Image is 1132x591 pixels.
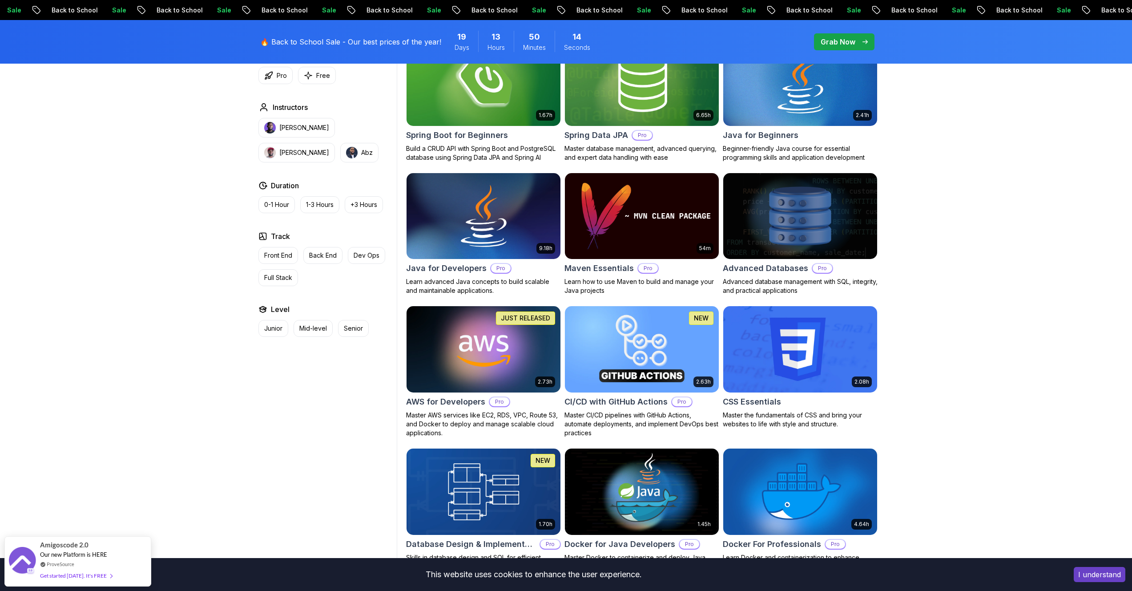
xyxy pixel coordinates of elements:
[406,144,561,162] p: Build a CRUD API with Spring Boot and PostgreSQL database using Spring Data JPA and Spring AI
[254,6,315,15] p: Back to School
[501,314,550,323] p: JUST RELEASED
[40,540,89,550] span: Amigoscode 2.0
[303,247,342,264] button: Back End
[723,277,878,295] p: Advanced database management with SQL, integrity, and practical applications
[457,31,466,43] span: 19 Days
[674,6,735,15] p: Back to School
[258,320,288,337] button: Junior
[406,262,487,275] h2: Java for Developers
[539,245,552,252] p: 9.18h
[406,306,561,437] a: AWS for Developers card2.73hJUST RELEASEDAWS for DevelopersProMaster AWS services like EC2, RDS, ...
[723,306,878,429] a: CSS Essentials card2.08hCSS EssentialsMaster the fundamentals of CSS and bring your websites to l...
[723,39,878,162] a: Java for Beginners card2.41hJava for BeginnersBeginner-friendly Java course for essential program...
[264,324,282,333] p: Junior
[696,112,711,119] p: 6.65h
[345,196,383,213] button: +3 Hours
[564,553,719,589] p: Master Docker to containerize and deploy Java applications efficiently. From basics to advanced J...
[491,31,500,43] span: 13 Hours
[210,6,238,15] p: Sale
[298,67,336,84] button: Free
[540,540,560,549] p: Pro
[630,6,658,15] p: Sale
[572,31,581,43] span: 14 Seconds
[723,173,877,259] img: Advanced Databases card
[638,264,658,273] p: Pro
[455,43,469,52] span: Days
[723,144,878,162] p: Beginner-friendly Java course for essential programming skills and application development
[491,264,511,273] p: Pro
[359,6,420,15] p: Back to School
[723,129,798,142] h2: Java for Beginners
[40,571,112,581] div: Get started [DATE]. It's FREE
[406,538,536,551] h2: Database Design & Implementation
[672,397,692,406] p: Pro
[258,118,335,138] button: instructor img[PERSON_NAME]
[723,448,878,580] a: Docker For Professionals card4.64hDocker For ProfessionalsProLearn Docker and containerization to...
[277,71,287,80] p: Pro
[264,147,276,158] img: instructor img
[694,314,709,323] p: NEW
[723,553,878,580] p: Learn Docker and containerization to enhance DevOps efficiency, streamline workflows, and improve...
[723,411,878,429] p: Master the fundamentals of CSS and bring your websites to life with style and structure.
[300,196,339,213] button: 1-3 Hours
[47,560,74,568] a: ProveSource
[354,251,379,260] p: Dev Ops
[9,547,36,576] img: provesource social proof notification image
[1074,567,1125,582] button: Accept cookies
[149,6,210,15] p: Back to School
[564,306,719,437] a: CI/CD with GitHub Actions card2.63hNEWCI/CD with GitHub ActionsProMaster CI/CD pipelines with Git...
[7,565,1060,584] div: This website uses cookies to enhance the user experience.
[813,264,832,273] p: Pro
[487,43,505,52] span: Hours
[294,320,333,337] button: Mid-level
[406,411,561,437] p: Master AWS services like EC2, RDS, VPC, Route 53, and Docker to deploy and manage scalable cloud ...
[564,144,719,162] p: Master database management, advanced querying, and expert data handling with ease
[735,6,763,15] p: Sale
[826,540,845,549] p: Pro
[564,173,719,295] a: Maven Essentials card54mMaven EssentialsProLearn how to use Maven to build and manage your Java p...
[258,67,293,84] button: Pro
[565,449,719,535] img: Docker for Java Developers card
[406,277,561,295] p: Learn advanced Java concepts to build scalable and maintainable applications.
[723,538,821,551] h2: Docker For Professionals
[279,148,329,157] p: [PERSON_NAME]
[105,6,133,15] p: Sale
[264,122,276,134] img: instructor img
[346,147,358,158] img: instructor img
[723,396,781,408] h2: CSS Essentials
[779,6,840,15] p: Back to School
[464,6,525,15] p: Back to School
[406,448,561,571] a: Database Design & Implementation card1.70hNEWDatabase Design & ImplementationProSkills in databas...
[523,43,546,52] span: Minutes
[723,306,877,393] img: CSS Essentials card
[564,43,590,52] span: Seconds
[271,304,290,315] h2: Level
[945,6,973,15] p: Sale
[989,6,1050,15] p: Back to School
[350,200,377,209] p: +3 Hours
[273,102,308,113] h2: Instructors
[271,231,290,242] h2: Track
[884,6,945,15] p: Back to School
[306,200,334,209] p: 1-3 Hours
[723,173,878,295] a: Advanced Databases cardAdvanced DatabasesProAdvanced database management with SQL, integrity, and...
[258,269,298,286] button: Full Stack
[348,247,385,264] button: Dev Ops
[564,538,675,551] h2: Docker for Java Developers
[856,112,869,119] p: 2.41h
[723,262,808,275] h2: Advanced Databases
[854,378,869,385] p: 2.08h
[258,143,335,162] button: instructor img[PERSON_NAME]
[564,39,719,162] a: Spring Data JPA card6.65hNEWSpring Data JPAProMaster database management, advanced querying, and ...
[271,180,299,191] h2: Duration
[406,39,561,162] a: Spring Boot for Beginners card1.67hNEWSpring Boot for BeginnersBuild a CRUD API with Spring Boot ...
[699,245,711,252] p: 54m
[299,324,327,333] p: Mid-level
[340,143,379,162] button: instructor imgAbz
[525,6,553,15] p: Sale
[406,173,561,295] a: Java for Developers card9.18hJava for DevelopersProLearn advanced Java concepts to build scalable...
[279,123,329,132] p: [PERSON_NAME]
[264,273,292,282] p: Full Stack
[538,378,552,385] p: 2.73h
[406,553,561,571] p: Skills in database design and SQL for efficient, robust backend development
